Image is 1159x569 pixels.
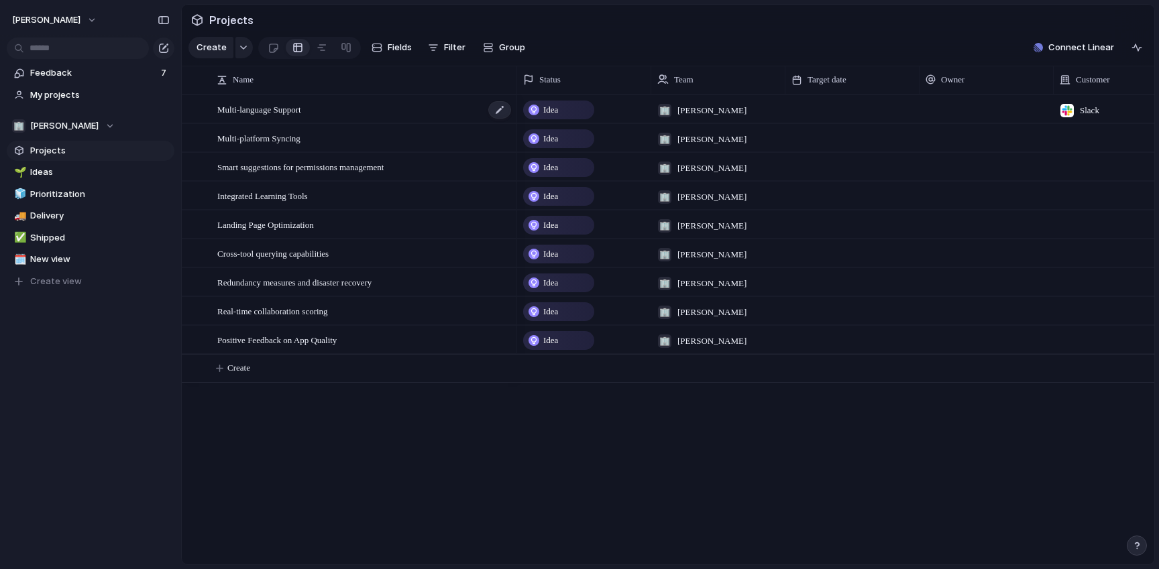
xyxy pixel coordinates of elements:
a: 🧊Prioritization [7,184,174,204]
button: 🚚 [12,209,25,223]
a: 🗓️New view [7,249,174,269]
span: [PERSON_NAME] [677,162,747,175]
span: My projects [30,88,170,102]
a: 🌱Ideas [7,162,174,182]
span: Target date [808,73,846,86]
span: Projects [207,8,256,32]
span: Redundancy measures and disaster recovery [217,274,372,290]
span: Filter [444,41,465,54]
span: Create view [30,275,82,288]
span: Idea [543,132,558,145]
button: [PERSON_NAME] [6,9,104,31]
span: Idea [543,276,558,290]
span: Landing Page Optimization [217,216,314,232]
span: [PERSON_NAME] [677,190,747,204]
div: 🏢 [658,104,671,117]
span: Idea [543,161,558,174]
div: 🚚 [14,208,23,224]
span: [PERSON_NAME] [677,277,747,290]
button: Create view [7,271,174,292]
a: My projects [7,85,174,105]
span: [PERSON_NAME] [677,104,747,117]
button: 🧊 [12,188,25,201]
span: Smart suggestions for permissions management [217,159,384,174]
a: Projects [7,141,174,161]
span: Slack [1080,104,1099,117]
button: 🌱 [12,166,25,179]
span: Status [539,73,561,86]
span: Shipped [30,231,170,245]
span: Idea [543,334,558,347]
button: 🗓️ [12,253,25,266]
a: Feedback7 [7,63,174,83]
span: [PERSON_NAME] [677,133,747,146]
span: Group [499,41,525,54]
span: 7 [161,66,169,80]
span: Real-time collaboration scoring [217,303,328,318]
div: 🏢 [658,133,671,146]
span: [PERSON_NAME] [677,334,747,348]
a: 🚚Delivery [7,206,174,226]
div: 🧊 [14,186,23,202]
span: Ideas [30,166,170,179]
span: Create [227,361,250,375]
span: Idea [543,247,558,261]
span: Multi-language Support [217,101,301,117]
div: 🏢 [12,119,25,133]
button: Fields [366,37,417,58]
span: Idea [543,190,558,203]
button: Group [476,37,532,58]
span: Feedback [30,66,157,80]
span: Multi-platform Syncing [217,130,300,145]
span: Projects [30,144,170,157]
span: Fields [388,41,412,54]
button: Filter [423,37,471,58]
span: Team [674,73,694,86]
span: [PERSON_NAME] [677,248,747,261]
span: Idea [543,305,558,318]
div: ✅ [14,230,23,245]
div: 🏢 [658,248,671,261]
span: Idea [543,218,558,232]
div: 🏢 [658,190,671,204]
button: 🏢[PERSON_NAME] [7,116,174,136]
span: Owner [941,73,964,86]
span: Customer [1076,73,1110,86]
span: [PERSON_NAME] [677,219,747,233]
div: 🏢 [658,219,671,233]
button: Connect Linear [1028,38,1119,58]
div: 🏢 [658,306,671,319]
span: Name [233,73,254,86]
div: 🏢 [658,162,671,175]
button: Create [188,37,233,58]
span: Create [197,41,227,54]
span: [PERSON_NAME] [30,119,99,133]
div: 🗓️ [14,252,23,267]
span: Cross-tool querying capabilities [217,245,329,261]
span: Connect Linear [1048,41,1114,54]
span: Delivery [30,209,170,223]
span: New view [30,253,170,266]
span: Positive Feedback on App Quality [217,332,337,347]
span: [PERSON_NAME] [12,13,80,27]
span: Prioritization [30,188,170,201]
button: ✅ [12,231,25,245]
a: ✅Shipped [7,228,174,248]
div: 🏢 [658,277,671,290]
span: Idea [543,103,558,117]
div: 🏢 [658,334,671,348]
span: Integrated Learning Tools [217,188,308,203]
span: [PERSON_NAME] [677,306,747,319]
div: 🌱 [14,165,23,180]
